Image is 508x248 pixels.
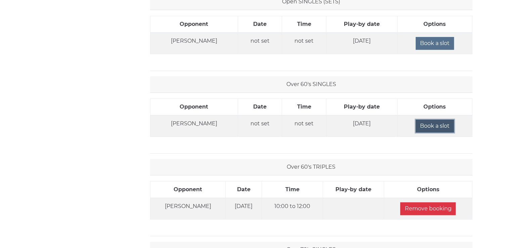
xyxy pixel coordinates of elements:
div: Over 60's SINGLES [150,76,472,93]
th: Play-by date [326,99,397,116]
td: 10:00 to 12:00 [262,198,323,219]
td: not set [282,115,326,137]
button: Remove booking [400,202,456,215]
th: Date [238,16,282,33]
th: Date [226,181,262,198]
th: Options [397,16,472,33]
td: [PERSON_NAME] [150,115,238,137]
th: Time [282,99,326,116]
td: [DATE] [326,115,397,137]
td: [PERSON_NAME] [150,33,238,54]
td: [PERSON_NAME] [150,198,226,219]
th: Time [282,16,326,33]
th: Opponent [150,16,238,33]
th: Opponent [150,99,238,116]
th: Options [384,181,472,198]
input: Book a slot [416,37,454,50]
div: Over 60's TRIPLES [150,159,472,175]
td: [DATE] [226,198,262,219]
td: not set [238,115,282,137]
th: Date [238,99,282,116]
td: [DATE] [326,33,397,54]
th: Play-by date [323,181,384,198]
td: not set [238,33,282,54]
td: not set [282,33,326,54]
th: Time [262,181,323,198]
th: Options [397,99,472,116]
th: Opponent [150,181,226,198]
th: Play-by date [326,16,397,33]
input: Book a slot [416,120,454,132]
